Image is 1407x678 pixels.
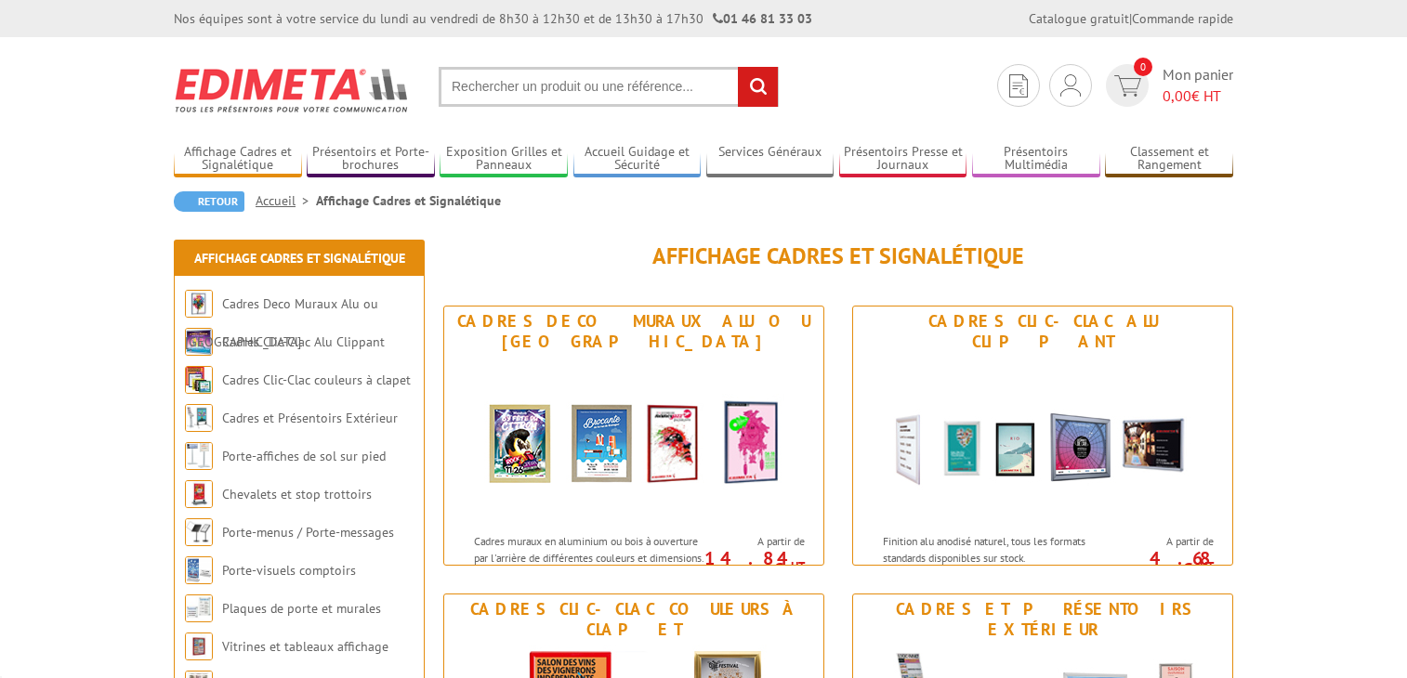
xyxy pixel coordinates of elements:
span: 0 [1134,58,1152,76]
a: Porte-visuels comptoirs [222,562,356,579]
p: Finition alu anodisé naturel, tous les formats standards disponibles sur stock. [883,533,1113,565]
strong: 01 46 81 33 03 [713,10,812,27]
a: Accueil [256,192,316,209]
span: € HT [1163,85,1233,107]
img: Edimeta [174,56,411,124]
a: Cadres Clic-Clac Alu Clippant Cadres Clic-Clac Alu Clippant Finition alu anodisé naturel, tous le... [852,306,1233,566]
a: Catalogue gratuit [1029,10,1129,27]
a: Exposition Grilles et Panneaux [440,144,568,175]
a: Commande rapide [1132,10,1233,27]
a: Cadres Deco Muraux Alu ou [GEOGRAPHIC_DATA] [185,295,378,350]
span: A partir de [1119,534,1214,549]
sup: HT [1200,558,1214,574]
a: Vitrines et tableaux affichage [222,638,388,655]
a: Porte-affiches de sol sur pied [222,448,386,464]
img: Cadres Clic-Clac couleurs à clapet [185,366,213,394]
h1: Affichage Cadres et Signalétique [443,244,1233,268]
span: 0,00 [1163,86,1191,105]
a: Retour [174,191,244,212]
a: Cadres et Présentoirs Extérieur [222,410,398,426]
a: Plaques de porte et murales [222,600,381,617]
img: Cadres Deco Muraux Alu ou Bois [185,290,213,318]
div: Cadres Clic-Clac couleurs à clapet [449,599,819,640]
div: | [1029,9,1233,28]
p: 14.84 € [701,553,805,575]
img: Cadres Clic-Clac Alu Clippant [871,357,1215,524]
a: Présentoirs et Porte-brochures [307,144,435,175]
span: Mon panier [1163,64,1233,107]
img: Cadres et Présentoirs Extérieur [185,404,213,432]
a: Affichage Cadres et Signalétique [194,250,405,267]
img: Porte-visuels comptoirs [185,556,213,584]
div: Cadres Deco Muraux Alu ou [GEOGRAPHIC_DATA] [449,311,819,352]
a: Accueil Guidage et Sécurité [573,144,702,175]
div: Cadres Clic-Clac Alu Clippant [858,311,1228,352]
a: Cadres Deco Muraux Alu ou [GEOGRAPHIC_DATA] Cadres Deco Muraux Alu ou Bois Cadres muraux en alumi... [443,306,824,566]
img: Chevalets et stop trottoirs [185,480,213,508]
a: Affichage Cadres et Signalétique [174,144,302,175]
a: Services Généraux [706,144,835,175]
a: Cadres Clic-Clac Alu Clippant [222,333,385,350]
a: Porte-menus / Porte-messages [222,524,394,541]
img: Cadres Deco Muraux Alu ou Bois [462,357,806,524]
div: Cadres et Présentoirs Extérieur [858,599,1228,640]
a: Présentoirs Multimédia [972,144,1100,175]
a: Chevalets et stop trottoirs [222,486,372,502]
p: Cadres muraux en aluminium ou bois à ouverture par l'arrière de différentes couleurs et dimension... [474,533,704,597]
img: devis rapide [1009,74,1028,98]
div: Nos équipes sont à votre service du lundi au vendredi de 8h30 à 12h30 et de 13h30 à 17h30 [174,9,812,28]
sup: HT [791,558,805,574]
p: 4.68 € [1110,553,1214,575]
img: Plaques de porte et murales [185,594,213,622]
a: Classement et Rangement [1105,144,1233,175]
a: Présentoirs Presse et Journaux [839,144,967,175]
input: Rechercher un produit ou une référence... [439,67,779,107]
img: devis rapide [1060,74,1081,97]
a: devis rapide 0 Mon panier 0,00€ HT [1101,64,1233,107]
a: Cadres Clic-Clac couleurs à clapet [222,372,411,388]
span: A partir de [710,534,805,549]
img: Vitrines et tableaux affichage [185,632,213,660]
li: Affichage Cadres et Signalétique [316,191,501,210]
img: devis rapide [1114,75,1141,97]
input: rechercher [738,67,778,107]
img: Porte-menus / Porte-messages [185,518,213,546]
img: Porte-affiches de sol sur pied [185,442,213,470]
